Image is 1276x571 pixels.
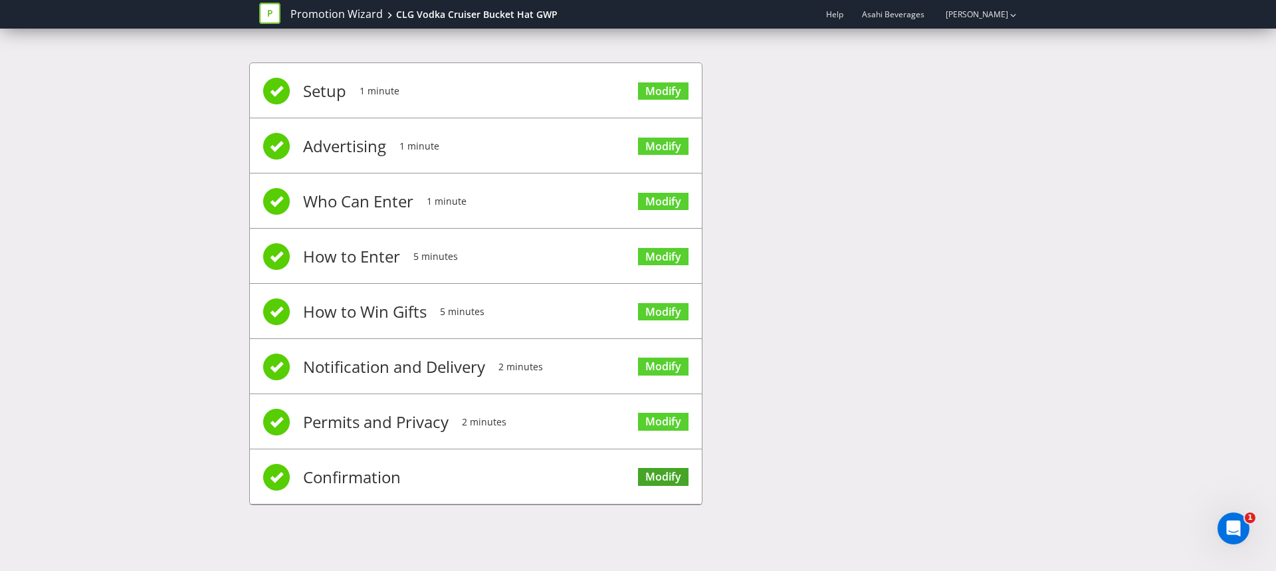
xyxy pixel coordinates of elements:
iframe: Intercom live chat [1218,513,1249,544]
span: Confirmation [303,451,401,504]
span: Setup [303,64,346,118]
a: Promotion Wizard [290,7,383,22]
a: Help [826,9,843,20]
span: 1 [1245,513,1255,523]
a: Modify [638,358,689,376]
span: Permits and Privacy [303,396,449,449]
span: Who Can Enter [303,175,413,228]
a: Modify [638,138,689,156]
span: 1 minute [360,64,399,118]
a: Modify [638,193,689,211]
span: Notification and Delivery [303,340,485,394]
span: How to Enter [303,230,400,283]
span: 5 minutes [440,285,484,338]
a: Modify [638,82,689,100]
span: 1 minute [399,120,439,173]
a: Modify [638,248,689,266]
span: Asahi Beverages [862,9,924,20]
a: Modify [638,303,689,321]
span: 5 minutes [413,230,458,283]
a: Modify [638,413,689,431]
span: 1 minute [427,175,467,228]
span: Advertising [303,120,386,173]
span: 2 minutes [462,396,506,449]
span: 2 minutes [498,340,543,394]
a: [PERSON_NAME] [932,9,1008,20]
div: CLG Vodka Cruiser Bucket Hat GWP [396,8,558,21]
a: Modify [638,468,689,486]
span: How to Win Gifts [303,285,427,338]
